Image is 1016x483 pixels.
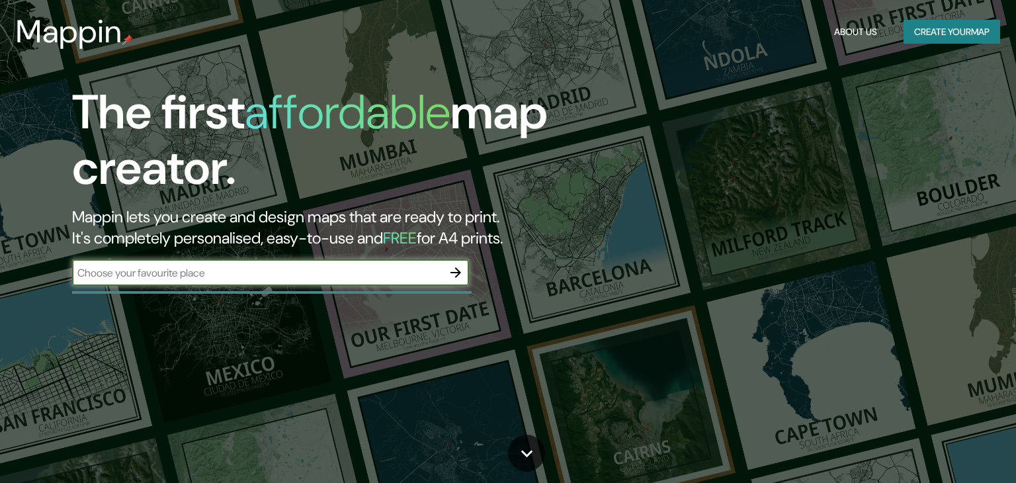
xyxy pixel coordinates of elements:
[829,20,882,44] button: About Us
[383,228,417,248] h5: FREE
[72,85,580,206] h1: The first map creator.
[904,20,1000,44] button: Create yourmap
[245,81,450,143] h1: affordable
[72,265,443,281] input: Choose your favourite place
[16,13,122,50] h3: Mappin
[72,206,580,249] h2: Mappin lets you create and design maps that are ready to print. It's completely personalised, eas...
[898,431,1001,468] iframe: Help widget launcher
[122,34,133,45] img: mappin-pin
